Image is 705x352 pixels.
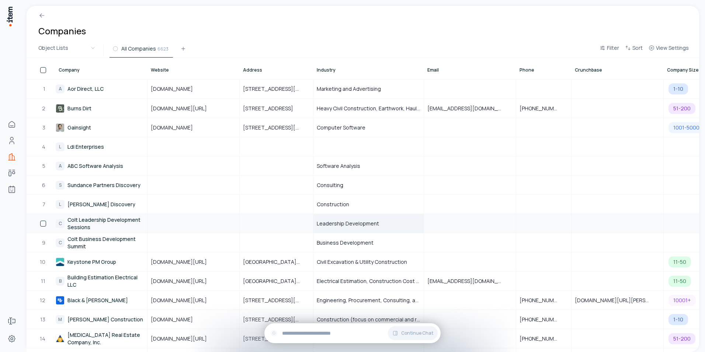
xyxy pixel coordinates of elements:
span: Leadership Development [317,220,379,227]
span: 1 [43,85,46,93]
a: Black & [PERSON_NAME] [56,291,147,309]
span: Software Analysis [317,162,360,170]
a: Keystone PM Group [56,253,147,271]
div: C [56,238,65,247]
span: [PHONE_NUMBER] [520,316,568,323]
span: Website [151,67,169,73]
span: 14 [40,335,46,342]
span: Electrical Estimation, Construction Cost Estimation [317,277,420,285]
a: LLdi Enterprises [56,138,147,156]
a: M[PERSON_NAME] Construction [56,310,147,328]
span: 6 [42,182,46,189]
span: 12 [40,297,46,304]
a: L[PERSON_NAME] Discovery [56,195,147,213]
span: Continue Chat [401,330,433,336]
a: BBuilding Estimation Electrical LLC [56,272,147,290]
span: [EMAIL_ADDRESS][DOMAIN_NAME] [427,277,513,285]
div: L [56,200,65,209]
span: [EMAIL_ADDRESS][DOMAIN_NAME] [427,105,513,112]
img: Keystone PM Group [56,258,65,266]
a: Companies [4,149,19,164]
span: [DOMAIN_NAME][URL] [151,277,216,285]
span: [STREET_ADDRESS] [243,105,302,112]
span: 3 [42,124,46,131]
span: [PHONE_NUMBER] [520,105,568,112]
button: Continue Chat [388,326,438,340]
a: deals [4,166,19,180]
span: [STREET_ADDRESS][PERSON_NAME][US_STATE] [243,297,310,304]
span: Construction (focus on commercial and residential trim, remodel, and hardware) [317,316,420,323]
div: S [56,181,65,190]
span: Engineering, Procurement, Consulting, and Construction specializing in infrastructure development [317,297,420,304]
a: Burns Dirt [56,99,147,117]
span: 10 [40,258,46,266]
span: 5 [42,162,46,170]
span: [STREET_ADDRESS][PERSON_NAME] [243,316,310,323]
span: [STREET_ADDRESS][US_STATE] [243,124,310,131]
span: [DOMAIN_NAME][URL] [151,105,216,112]
span: [GEOGRAPHIC_DATA], [GEOGRAPHIC_DATA], [GEOGRAPHIC_DATA] [243,277,310,285]
span: Sort [632,44,643,52]
span: Email [427,67,439,73]
span: 6623 [157,45,169,52]
span: Civil Excavation & Utility Construction [317,258,407,266]
button: All Companies6623 [110,44,173,58]
span: [STREET_ADDRESS][PERSON_NAME] [243,335,310,342]
span: 9 [42,239,46,246]
img: Item Brain Logo [6,6,13,27]
a: [MEDICAL_DATA] Real Estate Company, Inc. [56,329,147,348]
button: View Settings [646,44,692,57]
a: Settings [4,331,19,346]
a: AABC Software Analysis [56,157,147,175]
a: CColt Leadership Development Sessions [56,214,147,232]
a: Forms [4,314,19,328]
span: Computer Software [317,124,365,131]
h1: Companies [38,25,86,37]
img: Gainsight [56,123,65,132]
button: Sort [622,44,646,57]
span: Business Development [317,239,374,246]
a: Contacts [4,133,19,148]
span: Crunchbase [575,67,602,73]
span: [DOMAIN_NAME][URL] [151,258,216,266]
span: 4 [42,143,46,151]
button: Filter [597,44,622,57]
span: [DOMAIN_NAME] [151,124,202,131]
div: M [56,315,65,324]
span: View Settings [656,44,689,52]
div: A [56,84,65,93]
span: [STREET_ADDRESS][US_STATE] [243,85,310,93]
a: SSundance Partners Discovery [56,176,147,194]
span: [DOMAIN_NAME][URL] [151,297,216,304]
span: 7 [42,201,46,208]
a: AAor Direct, LLC [56,80,147,98]
img: Black & Veatch [56,296,65,305]
img: TRITEC Real Estate Company, Inc. [56,334,65,343]
div: B [56,277,65,286]
span: [GEOGRAPHIC_DATA], [US_STATE], [GEOGRAPHIC_DATA] [243,258,310,266]
a: Agents [4,182,19,197]
span: [DOMAIN_NAME][URL][PERSON_NAME] [575,297,660,304]
span: [DOMAIN_NAME] [151,85,202,93]
img: Burns Dirt [56,104,65,113]
span: Marketing and Advertising [317,85,381,93]
span: Phone [520,67,534,73]
span: Company [59,67,80,73]
span: All Companies [121,45,156,52]
span: [PHONE_NUMBER] [520,297,568,304]
a: Gainsight [56,118,147,137]
div: L [56,142,65,151]
span: Heavy Civil Construction, Earthwork, Hauling, Construction Management, General Contracting, Gradi... [317,105,420,112]
span: 2 [42,105,46,112]
span: Industry [317,67,336,73]
span: 11 [41,277,46,285]
span: [DOMAIN_NAME][URL] [151,335,216,342]
span: [DOMAIN_NAME] [151,316,202,323]
span: Company Size [667,67,699,73]
span: Address [243,67,262,73]
span: Construction [317,201,349,208]
span: Consulting [317,182,343,189]
a: Home [4,117,19,132]
div: A [56,162,65,170]
span: [PHONE_NUMBER] [520,335,568,342]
